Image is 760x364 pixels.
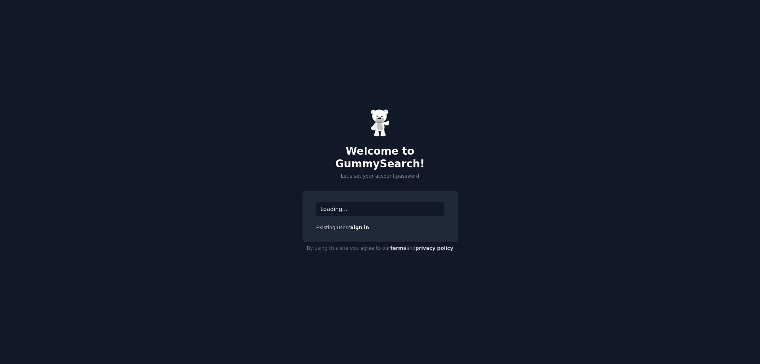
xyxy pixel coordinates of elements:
h2: Welcome to GummySearch! [302,145,458,170]
div: Loading... [316,202,444,216]
span: Existing user? [316,225,350,230]
a: privacy policy [415,245,454,251]
a: terms [390,245,406,251]
img: Gummy Bear [370,109,390,137]
a: Sign in [350,225,369,230]
p: Let's set your account password [302,173,458,180]
div: By using this site you agree to our and [302,242,458,255]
